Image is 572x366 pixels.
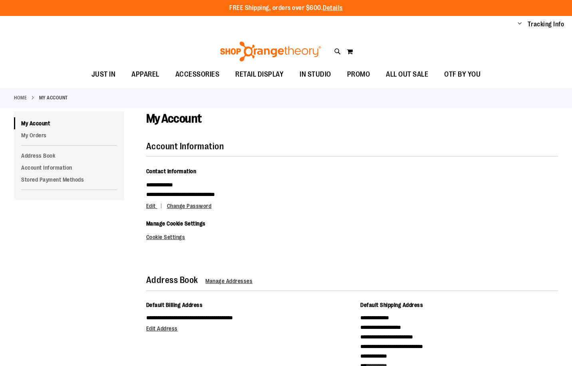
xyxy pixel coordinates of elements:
span: ALL OUT SALE [386,65,428,83]
span: JUST IN [91,65,116,83]
a: Address Book [14,150,124,162]
span: PROMO [347,65,370,83]
strong: My Account [39,94,68,101]
a: Change Password [167,203,212,209]
span: APPAREL [131,65,159,83]
a: Edit [146,203,166,209]
img: Shop Orangetheory [219,42,322,61]
strong: Address Book [146,275,198,285]
a: My Orders [14,129,124,141]
span: Default Shipping Address [360,302,423,308]
a: My Account [14,117,124,129]
a: Account Information [14,162,124,174]
a: Home [14,94,27,101]
p: FREE Shipping, orders over $600. [229,4,343,13]
strong: Account Information [146,141,224,151]
a: Tracking Info [528,20,564,29]
a: Cookie Settings [146,234,185,240]
span: Default Billing Address [146,302,203,308]
span: Edit [146,203,156,209]
span: Manage Cookie Settings [146,220,206,227]
span: My Account [146,112,202,125]
a: Edit Address [146,325,178,332]
button: Account menu [518,20,522,28]
span: RETAIL DISPLAY [235,65,284,83]
span: ACCESSORIES [175,65,220,83]
a: Manage Addresses [205,278,252,284]
span: OTF BY YOU [444,65,481,83]
a: Details [323,4,343,12]
span: IN STUDIO [300,65,331,83]
a: Stored Payment Methods [14,174,124,186]
span: Contact Information [146,168,197,174]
